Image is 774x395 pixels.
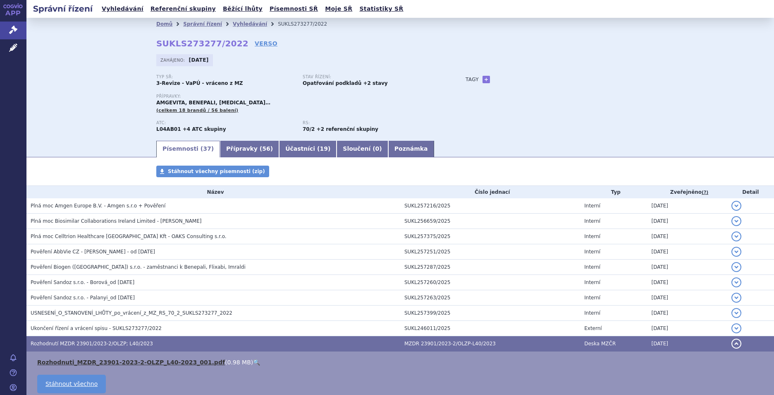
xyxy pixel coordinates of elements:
[31,295,135,301] span: Pověření Sandoz s.r.o. - Palanyi_od 16.10.2024
[584,234,600,239] span: Interní
[156,21,172,27] a: Domů
[647,321,727,336] td: [DATE]
[37,375,106,393] a: Stáhnout všechno
[702,190,708,195] abbr: (?)
[156,108,238,113] span: (celkem 18 brandů / 56 balení)
[400,260,580,275] td: SUKL257287/2025
[317,126,378,132] strong: +2 referenční skupiny
[37,358,766,366] li: ( )
[189,57,209,63] strong: [DATE]
[183,21,222,27] a: Správní řízení
[203,145,211,152] span: 37
[303,126,315,132] strong: imunosupresiva - biologická léčiva k terapii revmatických, kožních nebo střevních onemocnění, par...
[647,214,727,229] td: [DATE]
[357,3,406,14] a: Statistiky SŘ
[303,120,441,125] p: RS:
[466,75,479,84] h3: Tagy
[731,262,741,272] button: detail
[31,249,155,255] span: Pověření AbbVie CZ - Purkertová - od 28.07.2024
[156,166,269,177] a: Stáhnout všechny písemnosti (zip)
[31,310,232,316] span: USNESENÍ_O_STANOVENÍ_LHŮTY_po_vrácení_z_MZ_RS_70_2_SUKLS273277_2022
[647,275,727,290] td: [DATE]
[731,323,741,333] button: detail
[400,214,580,229] td: SUKL256659/2025
[584,249,600,255] span: Interní
[156,100,270,106] span: AMGEVITA, BENEPALI, [MEDICAL_DATA]…
[220,3,265,14] a: Běžící lhůty
[584,203,600,209] span: Interní
[731,201,741,211] button: detail
[253,359,260,366] a: 🔍
[168,169,265,174] span: Stáhnout všechny písemnosti (zip)
[731,308,741,318] button: detail
[375,145,380,152] span: 0
[160,57,186,63] span: Zahájeno:
[26,3,99,14] h2: Správní řízení
[400,186,580,198] th: Číslo jednací
[584,310,600,316] span: Interní
[322,3,355,14] a: Moje SŘ
[400,275,580,290] td: SUKL257260/2025
[31,264,246,270] span: Pověření Biogen (Czech Republic) s.r.o. - zaměstnanci k Benepali, Flixabi, Imraldi
[647,229,727,244] td: [DATE]
[31,279,134,285] span: Pověření Sandoz s.r.o. - Borová_od 16.10.2024
[400,229,580,244] td: SUKL257375/2025
[37,359,225,366] a: Rozhodnuti_MZDR_23901-2023-2-OLZP_L40-2023_001.pdf
[156,94,449,99] p: Přípravky:
[156,120,294,125] p: ATC:
[584,279,600,285] span: Interní
[731,277,741,287] button: detail
[731,293,741,303] button: detail
[303,80,388,86] strong: Opatřování podkladů +2 stavy
[31,218,201,224] span: Plná moc Biosimilar Collaborations Ireland Limited - Daniela Hromádková
[262,145,270,152] span: 56
[26,186,400,198] th: Název
[227,359,251,366] span: 0.98 MB
[584,295,600,301] span: Interní
[400,244,580,260] td: SUKL257251/2025
[255,39,277,48] a: VERSO
[483,76,490,83] a: +
[400,306,580,321] td: SUKL257399/2025
[731,247,741,257] button: detail
[99,3,146,14] a: Vyhledávání
[731,216,741,226] button: detail
[156,126,181,132] strong: ETANERCEPT
[584,264,600,270] span: Interní
[279,141,337,157] a: Účastníci (19)
[337,141,388,157] a: Sloučení (0)
[31,234,227,239] span: Plná moc Celltrion Healthcare Hungary Kft - OAKS Consulting s.r.o.
[156,141,220,157] a: Písemnosti (37)
[278,18,338,30] li: SUKLS273277/2022
[31,203,165,209] span: Plná moc Amgen Europe B.V. - Amgen s.r.o + Pověření
[584,325,602,331] span: Externí
[647,290,727,306] td: [DATE]
[647,306,727,321] td: [DATE]
[647,244,727,260] td: [DATE]
[183,126,226,132] strong: +4 ATC skupiny
[647,198,727,214] td: [DATE]
[400,290,580,306] td: SUKL257263/2025
[647,336,727,352] td: [DATE]
[580,186,647,198] th: Typ
[400,321,580,336] td: SUKL246011/2025
[220,141,279,157] a: Přípravky (56)
[388,141,434,157] a: Poznámka
[647,186,727,198] th: Zveřejněno
[727,186,774,198] th: Detail
[400,198,580,214] td: SUKL257216/2025
[647,260,727,275] td: [DATE]
[267,3,320,14] a: Písemnosti SŘ
[584,218,600,224] span: Interní
[31,341,153,347] span: Rozhodnutí MZDR 23901/2023-2/OLZP; L40/2023
[303,75,441,79] p: Stav řízení:
[156,75,294,79] p: Typ SŘ:
[584,341,616,347] span: Deska MZČR
[31,325,162,331] span: Ukončení řízení a vrácení spisu - SUKLS273277/2022
[233,21,267,27] a: Vyhledávání
[156,39,248,48] strong: SUKLS273277/2022
[156,80,243,86] strong: 3-Revize - VaPÚ - vráceno z MZ
[320,145,327,152] span: 19
[731,231,741,241] button: detail
[400,336,580,352] td: MZDR 23901/2023-2/OLZP-L40/2023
